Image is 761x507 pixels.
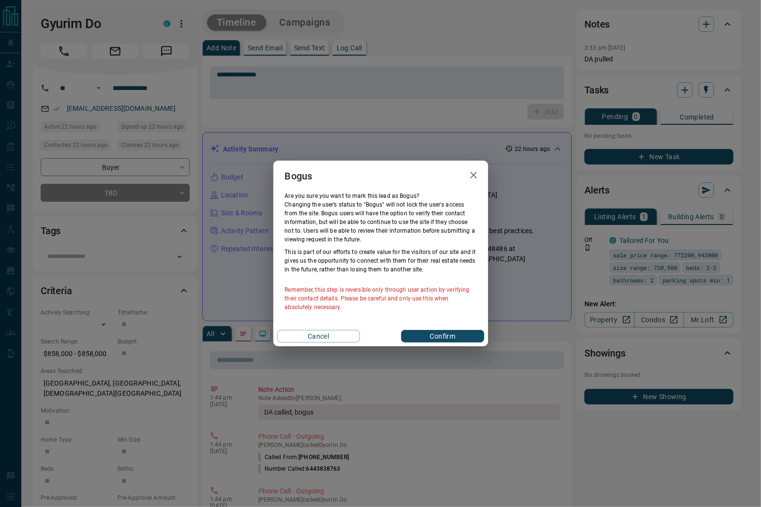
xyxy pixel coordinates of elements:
[277,330,360,343] button: Cancel
[285,248,477,274] p: This is part of our efforts to create value for the visitors of our site and it gives us the oppo...
[273,161,324,192] h2: Bogus
[401,330,484,343] button: Confirm
[285,192,477,200] p: Are you sure you want to mark this lead as Bogus ?
[285,200,477,244] p: Changing the user’s status to "Bogus" will not lock the user's access from the site. Bogus users ...
[285,285,477,312] p: Remember, this step is reversible only through user action by verifying their contact details. Pl...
